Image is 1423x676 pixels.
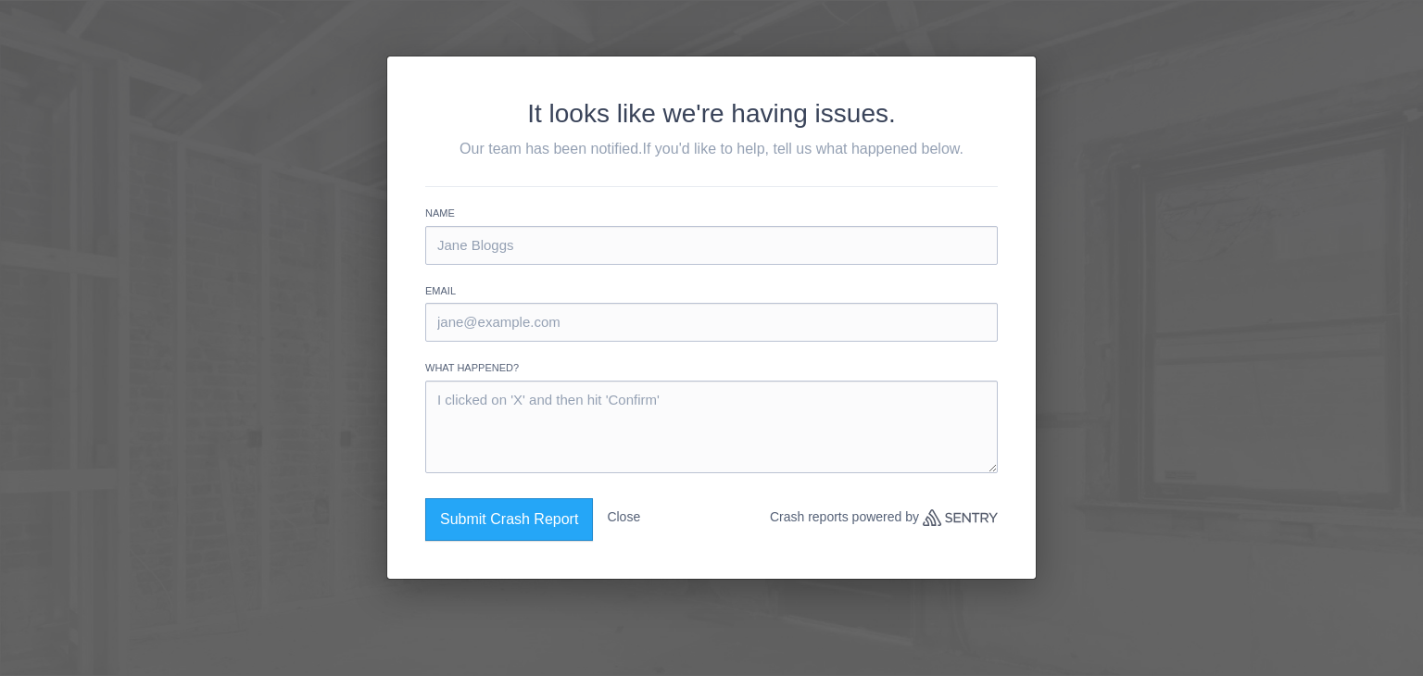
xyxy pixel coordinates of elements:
[770,498,998,536] p: Crash reports powered by
[607,498,640,536] button: Close
[643,141,963,156] span: If you'd like to help, tell us what happened below.
[425,206,998,221] label: Name
[425,303,998,342] input: jane@example.com
[425,283,998,299] label: Email
[425,226,998,265] input: Jane Bloggs
[923,509,998,526] a: Sentry
[425,498,593,541] button: Submit Crash Report
[425,360,998,376] label: What happened?
[425,94,998,133] h2: It looks like we're having issues.
[425,138,998,160] p: Our team has been notified.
